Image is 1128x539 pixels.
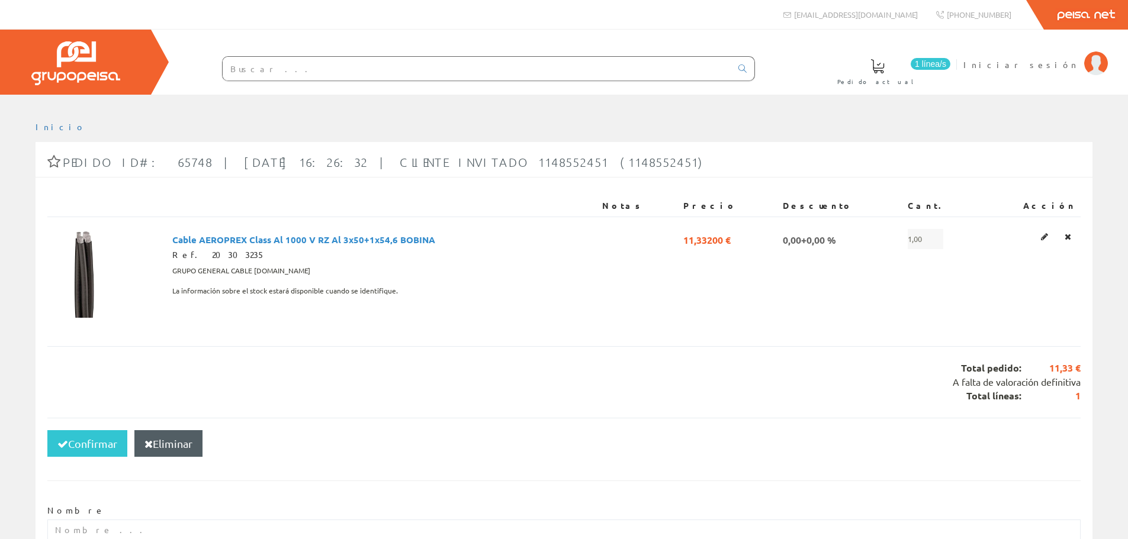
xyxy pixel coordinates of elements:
[794,9,918,20] span: [EMAIL_ADDRESS][DOMAIN_NAME]
[783,229,836,249] span: 0,00+0,00 %
[1021,389,1081,403] span: 1
[778,195,904,217] th: Descuento
[911,58,950,70] span: 1 línea/s
[172,261,310,281] span: GRUPO GENERAL CABLE [DOMAIN_NAME]
[172,229,435,249] span: Cable AEROPREX Class Al 1000 V RZ Al 3x50+1x54,6 BOBINA
[47,346,1081,418] div: Total pedido: Total líneas:
[953,376,1081,388] span: A falta de valoración definitiva
[947,9,1011,20] span: [PHONE_NUMBER]
[597,195,679,217] th: Notas
[223,57,731,80] input: Buscar ...
[172,249,593,261] div: Ref. 20303235
[47,430,127,457] button: Confirmar
[1061,229,1075,244] a: Eliminar
[982,195,1081,217] th: Acción
[963,59,1078,70] span: Iniciar sesión
[134,430,203,457] button: Eliminar
[36,121,86,132] a: Inicio
[1037,229,1052,244] a: Editar
[679,195,777,217] th: Precio
[47,505,105,517] label: Nombre
[1021,362,1081,375] span: 11,33 €
[52,229,119,318] img: Foto artículo Cable AEROPREX Class Al 1000 V RZ Al 3x50+1x54,6 BOBINA (112.5x150)
[825,49,953,92] a: 1 línea/s Pedido actual
[31,41,120,85] img: Grupo Peisa
[63,155,707,169] span: Pedido ID#: 65748 | [DATE] 16:26:32 | Cliente Invitado 1148552451 (1148552451)
[837,76,918,88] span: Pedido actual
[903,195,982,217] th: Cant.
[172,281,398,301] span: La información sobre el stock estará disponible cuando se identifique.
[963,49,1108,60] a: Iniciar sesión
[683,229,731,249] span: 11,33200 €
[908,229,943,249] span: 1,00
